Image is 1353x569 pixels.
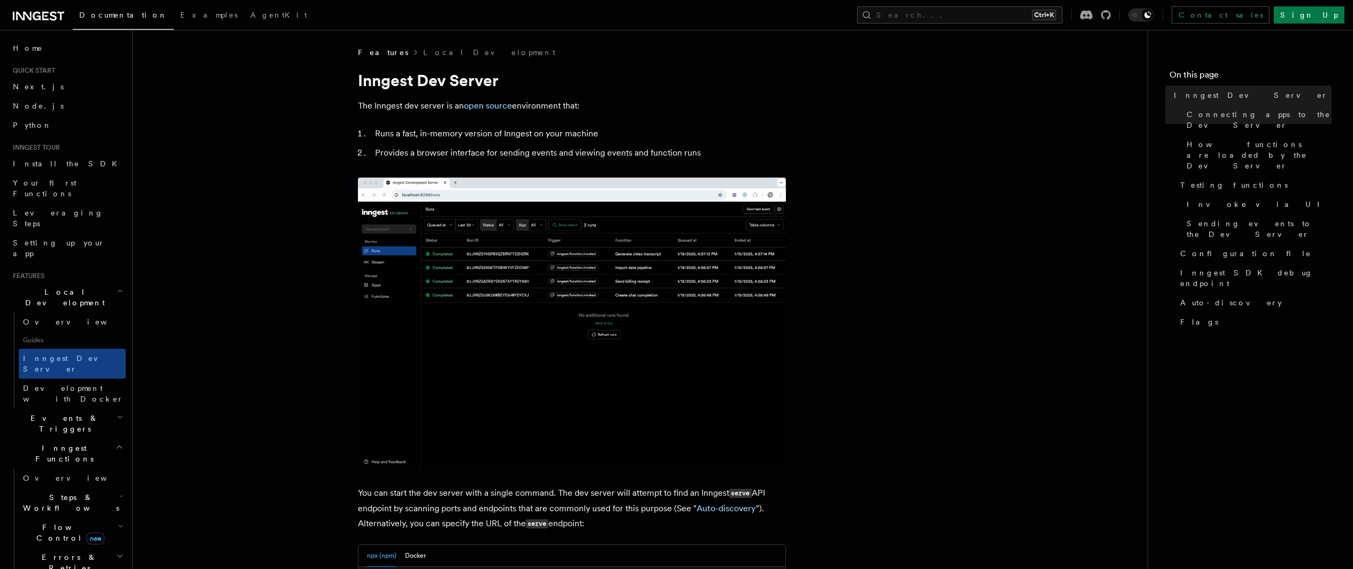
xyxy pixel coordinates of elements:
kbd: Ctrl+K [1032,10,1056,20]
a: Your first Functions [9,173,126,203]
a: Home [9,39,126,58]
a: Overview [19,468,126,488]
span: Home [13,43,43,53]
button: Inngest Functions [9,439,126,468]
span: Inngest Dev Server [1174,90,1328,101]
a: Flags [1176,312,1332,332]
span: Development with Docker [23,384,124,403]
span: Documentation [79,11,167,19]
a: Leveraging Steps [9,203,126,233]
span: Inngest tour [9,143,60,152]
button: Events & Triggers [9,409,126,439]
h1: Inngest Dev Server [358,71,786,90]
li: Provides a browser interface for sending events and viewing events and function runs [372,145,786,160]
a: Overview [19,312,126,332]
span: Flow Control [19,522,118,543]
span: Features [9,272,44,280]
a: Connecting apps to the Dev Server [1182,105,1332,135]
button: npx (npm) [367,545,396,567]
span: AgentKit [250,11,307,19]
a: Configuration file [1176,244,1332,263]
li: Runs a fast, in-memory version of Inngest on your machine [372,126,786,141]
span: Invoke via UI [1187,199,1329,210]
span: Flags [1180,317,1218,327]
a: open source [464,101,512,111]
a: Inngest Dev Server [19,349,126,379]
span: Examples [180,11,238,19]
span: Sending events to the Dev Server [1187,218,1332,240]
span: Configuration file [1180,248,1311,259]
span: Overview [23,474,133,482]
a: Node.js [9,96,126,116]
a: Contact sales [1172,6,1270,24]
span: Inngest SDK debug endpoint [1180,267,1332,289]
a: Local Development [423,47,555,58]
a: Install the SDK [9,154,126,173]
button: Search...Ctrl+K [857,6,1062,24]
span: Inngest Functions [9,443,116,464]
p: You can start the dev server with a single command. The dev server will attempt to find an Innges... [358,486,786,532]
div: Local Development [9,312,126,409]
a: Sign Up [1274,6,1344,24]
a: Inngest Dev Server [1169,86,1332,105]
button: Local Development [9,282,126,312]
span: Setting up your app [13,239,105,258]
a: Development with Docker [19,379,126,409]
a: Auto-discovery [697,503,756,513]
span: Inngest Dev Server [23,354,114,373]
a: Inngest SDK debug endpoint [1176,263,1332,293]
span: Local Development [9,287,117,308]
span: Features [358,47,408,58]
span: Leveraging Steps [13,209,103,228]
span: Steps & Workflows [19,492,119,513]
a: Python [9,116,126,135]
a: Next.js [9,77,126,96]
button: Docker [405,545,426,567]
h4: On this page [1169,68,1332,86]
img: Dev Server Demo [358,178,786,468]
span: Quick start [9,66,55,75]
a: Examples [174,3,244,29]
span: Guides [19,332,126,349]
a: Invoke via UI [1182,195,1332,214]
span: Testing functions [1180,180,1288,190]
a: Setting up your app [9,233,126,263]
a: Auto-discovery [1176,293,1332,312]
span: Next.js [13,82,64,91]
span: Connecting apps to the Dev Server [1187,109,1332,130]
span: Events & Triggers [9,413,117,434]
span: Your first Functions [13,179,77,198]
a: Testing functions [1176,175,1332,195]
p: The Inngest dev server is an environment that: [358,98,786,113]
span: new [87,533,104,544]
span: Overview [23,318,133,326]
span: Python [13,121,52,129]
a: Documentation [73,3,174,30]
button: Steps & Workflows [19,488,126,518]
span: How functions are loaded by the Dev Server [1187,139,1332,171]
code: serve [526,519,548,528]
a: How functions are loaded by the Dev Server [1182,135,1332,175]
button: Toggle dark mode [1128,9,1154,21]
span: Node.js [13,102,64,110]
a: Sending events to the Dev Server [1182,214,1332,244]
span: Auto-discovery [1180,297,1282,308]
button: Flow Controlnew [19,518,126,548]
a: AgentKit [244,3,314,29]
span: Install the SDK [13,159,124,168]
code: serve [729,489,752,498]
